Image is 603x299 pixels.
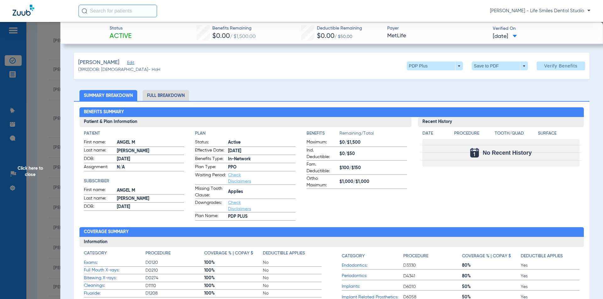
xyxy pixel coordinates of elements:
span: [PERSON_NAME] - Life Smiles Dental Studio [490,8,590,14]
app-breakdown-title: Benefits [307,130,340,139]
h4: Benefits [307,130,340,137]
span: Plan Name: [195,213,226,220]
app-breakdown-title: Coverage % | Copay $ [204,250,263,259]
span: [DATE] [117,156,184,163]
span: [PERSON_NAME] [117,195,184,202]
a: Check Disclaimers [228,200,251,211]
span: Endodontics: [342,262,403,269]
h4: Tooth/Quad [495,130,536,137]
li: Full Breakdown [143,90,189,101]
span: $100/$150 [340,165,407,171]
span: No [263,283,322,289]
span: No [263,290,322,296]
span: Payer [387,25,487,32]
h2: Coverage Summary [79,227,584,237]
span: Cleanings: [84,282,145,289]
span: [PERSON_NAME] [78,59,119,67]
h4: Procedure [454,130,492,137]
span: 100% [204,290,263,296]
span: Exams: [84,259,145,266]
span: Full Mouth X-rays: [84,267,145,274]
button: PDP Plus [407,61,463,70]
span: D4341 [403,273,462,279]
span: $1,000/$1,000 [340,179,407,185]
span: Verified On [493,25,593,32]
span: Bitewing X-rays: [84,275,145,281]
app-breakdown-title: Tooth/Quad [495,130,536,139]
span: (3992) DOB: [DEMOGRAPHIC_DATA] - HoH [78,67,160,73]
span: $0/$1,500 [340,139,407,146]
span: Active [228,139,296,146]
a: Check Disclaimers [228,173,251,184]
span: Assignment: [84,164,115,171]
app-breakdown-title: Plan [195,130,296,137]
span: Fam. Deductible: [307,161,337,174]
span: DOB: [84,203,115,211]
span: 100% [204,259,263,266]
span: Benefits Remaining [212,25,256,32]
span: Last name: [84,195,115,203]
span: First name: [84,187,115,194]
span: Edit [127,61,133,67]
h4: Procedure [403,253,428,259]
span: ANGEL M [117,139,184,146]
h3: Recent History [418,117,584,127]
h4: Category [84,250,107,257]
span: Status [110,25,132,32]
span: Active [110,32,132,41]
span: First name: [84,139,115,147]
iframe: Chat Widget [572,269,603,299]
app-breakdown-title: Surface [538,130,579,139]
app-breakdown-title: Procedure [454,130,492,139]
span: No [263,267,322,274]
span: DOB: [84,156,115,163]
h4: Procedure [145,250,171,257]
span: Implants: [342,283,403,290]
h4: Surface [538,130,579,137]
span: PPO [228,164,296,171]
span: No [263,275,322,281]
span: [DATE] [117,204,184,210]
li: Summary Breakdown [79,90,137,101]
span: D0274 [145,275,204,281]
input: Search for patients [79,5,157,17]
span: / $1,500.00 [230,34,256,39]
span: Ind. Deductible: [307,147,337,160]
h4: Subscriber [84,178,184,184]
span: 80% [462,273,521,279]
span: 100% [204,275,263,281]
img: Zuub Logo [13,5,34,16]
span: Remaining/Total [340,130,407,139]
span: Downgrades: [195,200,226,212]
app-breakdown-title: Deductible Applies [521,250,579,262]
span: Last name: [84,147,115,155]
span: Fluoride: [84,290,145,297]
h4: Patient [84,130,184,137]
h4: Coverage % | Copay $ [204,250,253,257]
img: Calendar [470,148,479,158]
span: MetLife [387,32,487,40]
span: Effective Date: [195,147,226,155]
app-breakdown-title: Category [84,250,145,259]
span: Deductible Remaining [317,25,362,32]
span: $0.00 [317,33,334,40]
span: D3330 [403,262,462,269]
app-breakdown-title: Coverage % | Copay $ [462,250,521,262]
span: No [263,259,322,266]
span: 80% [462,262,521,269]
span: In-Network [228,156,296,163]
span: D6010 [403,284,462,290]
h4: Date [422,130,449,137]
span: Periodontics: [342,273,403,279]
h2: Benefits Summary [79,107,584,117]
app-breakdown-title: Procedure [403,250,462,262]
span: Plan Type: [195,164,226,171]
span: D1110 [145,283,204,289]
span: 100% [204,283,263,289]
span: Waiting Period: [195,172,226,184]
span: 100% [204,267,263,274]
span: Verify Benefits [544,63,578,68]
h3: Patient & Plan Information [79,117,411,127]
button: Verify Benefits [537,61,585,70]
